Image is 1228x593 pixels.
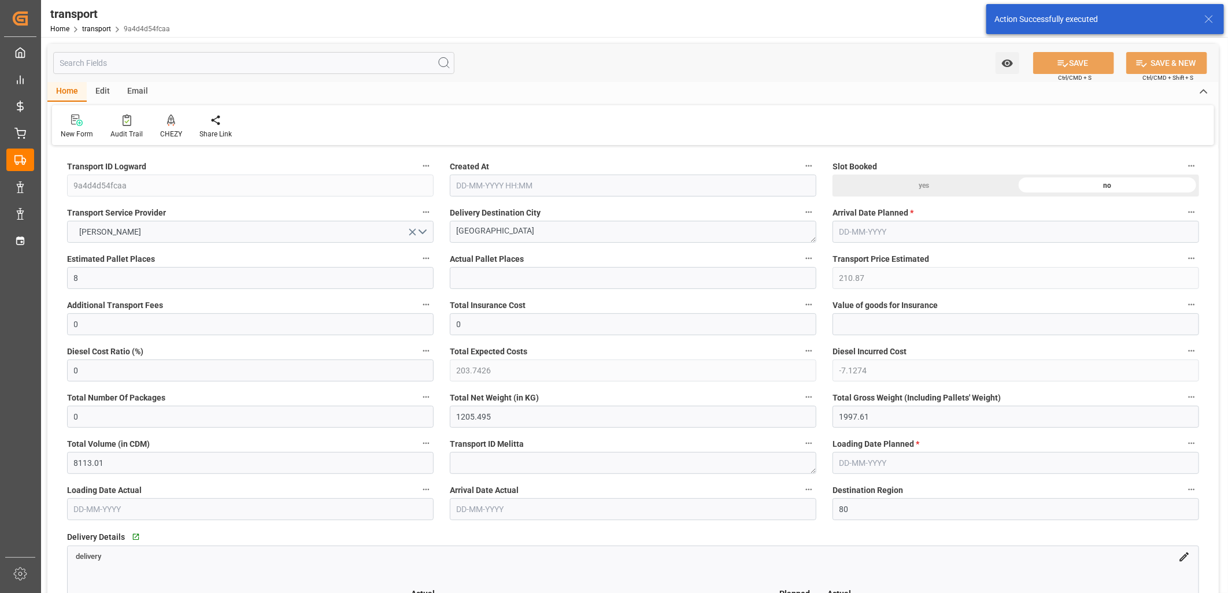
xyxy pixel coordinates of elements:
span: Delivery Destination City [450,207,541,219]
button: SAVE [1033,52,1114,74]
span: Total Number Of Packages [67,392,165,404]
button: Total Gross Weight (Including Pallets' Weight) [1184,390,1199,405]
div: Share Link [199,129,232,139]
button: Value of goods for Insurance [1184,297,1199,312]
button: Created At [801,158,816,173]
button: Transport Service Provider [419,205,434,220]
button: Additional Transport Fees [419,297,434,312]
span: Loading Date Planned [833,438,919,450]
button: Destination Region [1184,482,1199,497]
button: Total Insurance Cost [801,297,816,312]
input: DD-MM-YYYY HH:MM [450,175,816,197]
div: New Form [61,129,93,139]
button: Diesel Cost Ratio (%) [419,343,434,358]
div: transport [50,5,170,23]
span: Value of goods for Insurance [833,299,938,312]
button: Diesel Incurred Cost [1184,343,1199,358]
span: Transport ID Logward [67,161,146,173]
button: open menu [67,221,434,243]
button: SAVE & NEW [1126,52,1207,74]
button: Arrival Date Planned * [1184,205,1199,220]
input: Search Fields [53,52,454,74]
span: Arrival Date Actual [450,484,519,496]
span: [PERSON_NAME] [74,226,147,238]
span: Total Volume (in CDM) [67,438,150,450]
button: Loading Date Planned * [1184,436,1199,451]
button: Transport Price Estimated [1184,251,1199,266]
span: Created At [450,161,489,173]
input: DD-MM-YYYY [833,221,1199,243]
button: Total Expected Costs [801,343,816,358]
span: Transport Service Provider [67,207,166,219]
input: DD-MM-YYYY [450,498,816,520]
input: DD-MM-YYYY [67,498,434,520]
span: Transport Price Estimated [833,253,929,265]
span: Estimated Pallet Places [67,253,155,265]
span: Arrival Date Planned [833,207,913,219]
span: Total Expected Costs [450,346,527,358]
div: Email [119,82,157,102]
span: Destination Region [833,484,903,496]
button: Transport ID Logward [419,158,434,173]
div: Action Successfully executed [994,13,1193,25]
button: Loading Date Actual [419,482,434,497]
button: Arrival Date Actual [801,482,816,497]
span: Delivery Details [67,531,125,543]
span: delivery [76,553,101,561]
span: Actual Pallet Places [450,253,524,265]
button: Transport ID Melitta [801,436,816,451]
div: Audit Trail [110,129,143,139]
span: Total Gross Weight (Including Pallets' Weight) [833,392,1001,404]
span: Transport ID Melitta [450,438,524,450]
span: Diesel Cost Ratio (%) [67,346,143,358]
button: Total Volume (in CDM) [419,436,434,451]
span: Slot Booked [833,161,877,173]
button: Actual Pallet Places [801,251,816,266]
button: Total Net Weight (in KG) [801,390,816,405]
div: no [1016,175,1199,197]
span: Ctrl/CMD + Shift + S [1142,73,1193,82]
textarea: [GEOGRAPHIC_DATA] [450,221,816,243]
button: open menu [996,52,1019,74]
span: Total Net Weight (in KG) [450,392,539,404]
a: Home [50,25,69,33]
span: Loading Date Actual [67,484,142,496]
button: Slot Booked [1184,158,1199,173]
a: delivery [76,551,101,561]
span: Ctrl/CMD + S [1058,73,1092,82]
span: Additional Transport Fees [67,299,163,312]
div: CHEZY [160,129,182,139]
div: Edit [87,82,119,102]
button: Estimated Pallet Places [419,251,434,266]
div: yes [833,175,1016,197]
button: Delivery Destination City [801,205,816,220]
span: Diesel Incurred Cost [833,346,907,358]
input: DD-MM-YYYY [833,452,1199,474]
span: Total Insurance Cost [450,299,526,312]
button: Total Number Of Packages [419,390,434,405]
div: Home [47,82,87,102]
a: transport [82,25,111,33]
